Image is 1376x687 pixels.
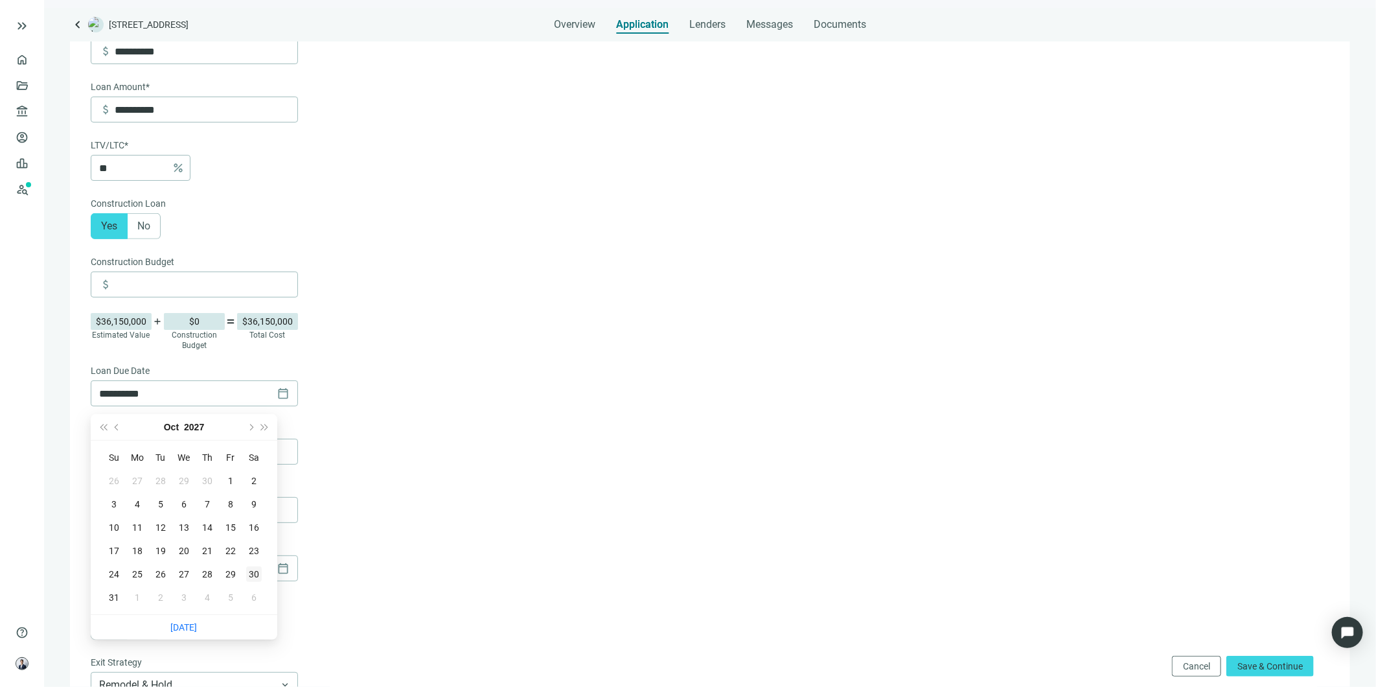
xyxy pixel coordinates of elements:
div: 1 [130,590,145,605]
div: $36,150,000 [91,313,152,330]
td: 2027-10-02 [242,469,266,493]
td: 2027-11-06 [242,586,266,609]
td: 2027-11-04 [196,586,219,609]
span: Yes [101,220,117,232]
div: $36,150,000 [237,313,298,330]
span: Messages [746,18,793,30]
span: Exit Strategy [91,655,142,670]
td: 2027-10-26 [149,563,172,586]
div: 18 [130,543,145,559]
div: 5 [153,496,168,512]
div: 26 [153,566,168,582]
span: attach_money [99,103,112,116]
td: 2027-10-07 [196,493,219,516]
td: 2027-11-02 [149,586,172,609]
div: 22 [223,543,238,559]
button: keyboard_double_arrow_right [14,18,30,34]
td: 2027-10-16 [242,516,266,539]
div: 1 [223,473,238,489]
span: LTV/LTC* [91,138,128,152]
div: 29 [176,473,192,489]
img: avatar [16,658,28,670]
a: keyboard_arrow_left [70,17,86,32]
span: equal [226,316,236,327]
span: Documents [814,18,866,31]
td: 2027-10-13 [172,516,196,539]
td: 2027-10-05 [149,493,172,516]
td: 2027-10-03 [102,493,126,516]
button: Save & Continue [1226,656,1314,677]
td: 2027-10-08 [219,493,242,516]
td: 2027-10-11 [126,516,149,539]
div: 21 [200,543,215,559]
th: Fr [219,446,242,469]
span: account_balance [16,105,25,118]
span: Construction Budget [172,331,217,350]
td: 2027-10-14 [196,516,219,539]
td: 2027-11-05 [219,586,242,609]
td: 2027-11-03 [172,586,196,609]
div: 12 [153,520,168,535]
td: 2027-10-24 [102,563,126,586]
span: help [16,626,29,639]
span: Overview [554,18,595,31]
div: 27 [176,566,192,582]
div: 29 [223,566,238,582]
div: 2 [246,473,262,489]
span: Total Cost [250,331,286,340]
span: Loan Due Date [91,364,150,378]
span: add [153,316,163,327]
div: 15 [223,520,238,535]
div: 19 [153,543,168,559]
div: 27 [130,473,145,489]
th: Su [102,446,126,469]
div: 2 [153,590,168,605]
div: 28 [153,473,168,489]
span: No [137,220,150,232]
th: Tu [149,446,172,469]
div: 24 [106,566,122,582]
td: 2027-10-09 [242,493,266,516]
button: Cancel [1172,656,1221,677]
td: 2027-10-01 [219,469,242,493]
div: 28 [200,566,215,582]
div: 8 [223,496,238,512]
div: 16 [246,520,262,535]
div: $0 [164,313,225,330]
td: 2027-09-30 [196,469,219,493]
div: 30 [246,566,262,582]
span: Loan Amount* [91,80,150,94]
div: 3 [176,590,192,605]
td: 2027-10-06 [172,493,196,516]
span: Cancel [1183,661,1210,671]
button: Choose a year [184,414,204,440]
div: 20 [176,543,192,559]
div: 4 [200,590,215,605]
div: 5 [223,590,238,605]
th: We [172,446,196,469]
td: 2027-10-18 [126,539,149,563]
span: Construction Loan [91,196,166,211]
span: [STREET_ADDRESS] [109,18,189,31]
td: 2027-10-15 [219,516,242,539]
th: Sa [242,446,266,469]
div: 14 [200,520,215,535]
img: deal-logo [88,17,104,32]
button: Last year (Control + left) [96,414,110,440]
div: 4 [130,496,145,512]
div: Open Intercom Messenger [1332,617,1363,648]
div: 30 [200,473,215,489]
div: 31 [106,590,122,605]
div: 6 [176,496,192,512]
button: Next year (Control + right) [258,414,272,440]
th: Mo [126,446,149,469]
div: 6 [246,590,262,605]
td: 2027-10-28 [196,563,219,586]
div: 17 [106,543,122,559]
th: Th [196,446,219,469]
div: 26 [106,473,122,489]
span: attach_money [99,45,112,58]
span: Lenders [689,18,726,31]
